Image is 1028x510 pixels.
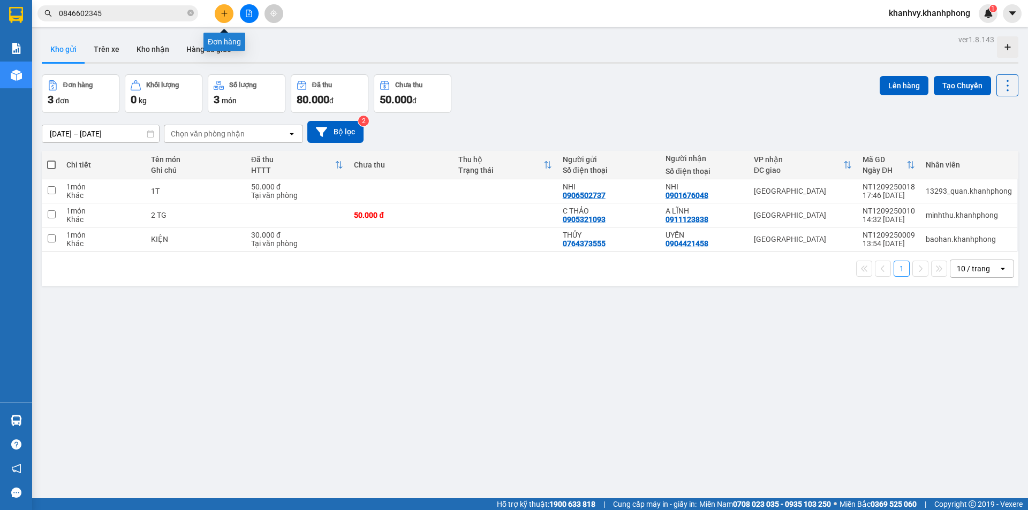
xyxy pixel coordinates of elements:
[997,36,1018,58] div: Tạo kho hàng mới
[187,10,194,16] span: close-circle
[245,10,253,17] span: file-add
[666,154,743,163] div: Người nhận
[42,125,159,142] input: Select a date range.
[991,5,995,12] span: 1
[240,4,259,23] button: file-add
[264,4,283,23] button: aim
[208,74,285,113] button: Số lượng3món
[957,263,990,274] div: 10 / trang
[603,498,605,510] span: |
[151,187,240,195] div: 1T
[63,81,93,89] div: Đơn hàng
[395,81,422,89] div: Chưa thu
[48,93,54,106] span: 3
[151,235,240,243] div: KIỆN
[307,121,364,143] button: Bộ lọc
[66,231,140,239] div: 1 món
[863,207,915,215] div: NT1209250010
[1008,9,1017,18] span: caret-down
[11,439,21,450] span: question-circle
[733,500,831,508] strong: 0708 023 035 - 0935 103 250
[958,34,994,45] div: ver 1.8.143
[563,215,606,224] div: 0905321093
[66,207,140,215] div: 1 món
[203,33,245,51] div: Đơn hàng
[563,207,655,215] div: C THẢO
[613,498,697,510] span: Cung cấp máy in - giấy in:
[66,239,140,248] div: Khác
[834,502,837,506] span: ⚪️
[871,500,917,508] strong: 0369 525 060
[246,151,349,179] th: Toggle SortBy
[934,76,991,95] button: Tạo Chuyến
[222,96,237,105] span: món
[926,235,1012,243] div: baohan.khanhphong
[563,239,606,248] div: 0764373555
[453,151,557,179] th: Toggle SortBy
[151,211,240,219] div: 2 TG
[125,74,202,113] button: Khối lượng0kg
[146,81,179,89] div: Khối lượng
[863,215,915,224] div: 14:32 [DATE]
[42,74,119,113] button: Đơn hàng3đơn
[863,155,906,164] div: Mã GD
[984,9,993,18] img: icon-new-feature
[215,4,233,23] button: plus
[66,215,140,224] div: Khác
[666,207,743,215] div: A LĨNH
[754,211,852,219] div: [GEOGRAPHIC_DATA]
[754,187,852,195] div: [GEOGRAPHIC_DATA]
[171,128,245,139] div: Chọn văn phòng nhận
[863,166,906,174] div: Ngày ĐH
[666,182,743,191] div: NHI
[288,130,296,138] svg: open
[251,239,343,248] div: Tại văn phòng
[229,81,256,89] div: Số lượng
[59,7,185,19] input: Tìm tên, số ĐT hoặc mã đơn
[840,498,917,510] span: Miền Bắc
[251,191,343,200] div: Tại văn phòng
[270,10,277,17] span: aim
[563,166,655,174] div: Số điện thoại
[1003,4,1022,23] button: caret-down
[549,500,595,508] strong: 1900 633 818
[221,10,228,17] span: plus
[880,76,928,95] button: Lên hàng
[178,36,240,62] button: Hàng đã giao
[354,161,448,169] div: Chưa thu
[251,182,343,191] div: 50.000 đ
[969,500,976,508] span: copyright
[374,74,451,113] button: Chưa thu50.000đ
[999,264,1007,273] svg: open
[666,239,708,248] div: 0904421458
[863,239,915,248] div: 13:54 [DATE]
[251,155,335,164] div: Đã thu
[251,231,343,239] div: 30.000 đ
[926,187,1012,195] div: 13293_quan.khanhphong
[187,9,194,19] span: close-circle
[312,81,332,89] div: Đã thu
[56,96,69,105] span: đơn
[989,5,997,12] sup: 1
[291,74,368,113] button: Đã thu80.000đ
[497,498,595,510] span: Hỗ trợ kỹ thuật:
[44,10,52,17] span: search
[863,191,915,200] div: 17:46 [DATE]
[128,36,178,62] button: Kho nhận
[666,231,743,239] div: UYÊN
[563,231,655,239] div: THỦY
[863,182,915,191] div: NT1209250018
[297,93,329,106] span: 80.000
[11,415,22,426] img: warehouse-icon
[66,161,140,169] div: Chi tiết
[11,488,21,498] span: message
[42,36,85,62] button: Kho gửi
[458,155,543,164] div: Thu hộ
[926,161,1012,169] div: Nhân viên
[66,191,140,200] div: Khác
[926,211,1012,219] div: minhthu.khanhphong
[131,93,137,106] span: 0
[699,498,831,510] span: Miền Nam
[754,166,843,174] div: ĐC giao
[139,96,147,105] span: kg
